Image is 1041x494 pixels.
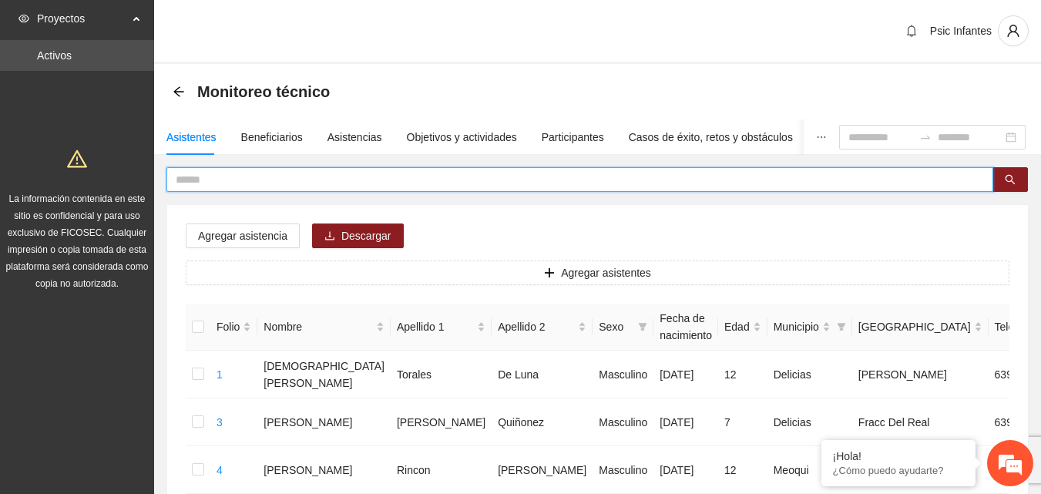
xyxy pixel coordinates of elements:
span: Sexo [599,318,632,335]
span: to [919,131,932,143]
td: Delicias [767,398,852,446]
th: Apellido 2 [492,304,593,351]
span: Proyectos [37,3,128,34]
span: search [1005,174,1016,187]
button: ellipsis [804,119,839,155]
span: Folio [217,318,240,335]
td: 12 [718,351,767,398]
button: plusAgregar asistentes [186,260,1009,285]
td: [PERSON_NAME] [852,351,989,398]
span: Descargar [341,227,391,244]
td: Masculino [593,446,653,494]
div: Beneficiarios [241,129,303,146]
span: plus [544,267,555,280]
span: Edad [724,318,750,335]
span: [GEOGRAPHIC_DATA] [858,318,971,335]
div: Asistencias [327,129,382,146]
span: user [999,24,1028,38]
span: filter [635,315,650,338]
span: swap-right [919,131,932,143]
td: Delicias [767,351,852,398]
td: 12 [718,446,767,494]
td: Masculino [593,351,653,398]
th: Folio [210,304,257,351]
button: Agregar asistencia [186,223,300,248]
p: ¿Cómo puedo ayudarte? [833,465,964,476]
button: search [992,167,1028,192]
span: warning [67,149,87,169]
button: user [998,15,1029,46]
a: 4 [217,464,223,476]
div: Back [173,86,185,99]
td: [PERSON_NAME] [257,398,391,446]
td: [DEMOGRAPHIC_DATA][PERSON_NAME] [257,351,391,398]
span: filter [837,322,846,331]
span: Apellido 1 [397,318,474,335]
a: Activos [37,49,72,62]
span: Agregar asistencia [198,227,287,244]
td: [PERSON_NAME] [492,446,593,494]
span: bell [900,25,923,37]
button: downloadDescargar [312,223,404,248]
span: ellipsis [816,132,827,143]
td: Fracc Del Real [852,398,989,446]
td: Masculino [593,398,653,446]
span: arrow-left [173,86,185,98]
th: Edad [718,304,767,351]
span: Municipio [774,318,819,335]
span: La información contenida en este sitio es confidencial y para uso exclusivo de FICOSEC. Cualquier... [6,193,149,289]
a: 3 [217,416,223,428]
div: Casos de éxito, retos y obstáculos [629,129,793,146]
span: Nombre [264,318,373,335]
td: [PERSON_NAME] [391,398,492,446]
span: Monitoreo técnico [197,79,330,104]
span: Apellido 2 [498,318,575,335]
th: Municipio [767,304,852,351]
span: eye [18,13,29,24]
div: ¡Hola! [833,450,964,462]
td: 7 [718,398,767,446]
span: filter [834,315,849,338]
div: Participantes [542,129,604,146]
span: filter [638,322,647,331]
th: Fecha de nacimiento [653,304,718,351]
td: Meoqui [767,446,852,494]
td: [DATE] [653,398,718,446]
th: Nombre [257,304,391,351]
button: bell [899,18,924,43]
div: Objetivos y actividades [407,129,517,146]
th: Colonia [852,304,989,351]
td: [DATE] [653,351,718,398]
span: download [324,230,335,243]
span: Psic Infantes [930,25,992,37]
div: Asistentes [166,129,217,146]
td: [DATE] [653,446,718,494]
td: [PERSON_NAME] [257,446,391,494]
td: De Luna [492,351,593,398]
a: 1 [217,368,223,381]
td: Quiñonez [492,398,593,446]
th: Apellido 1 [391,304,492,351]
span: Agregar asistentes [561,264,651,281]
td: Torales [391,351,492,398]
td: Rincon [391,446,492,494]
